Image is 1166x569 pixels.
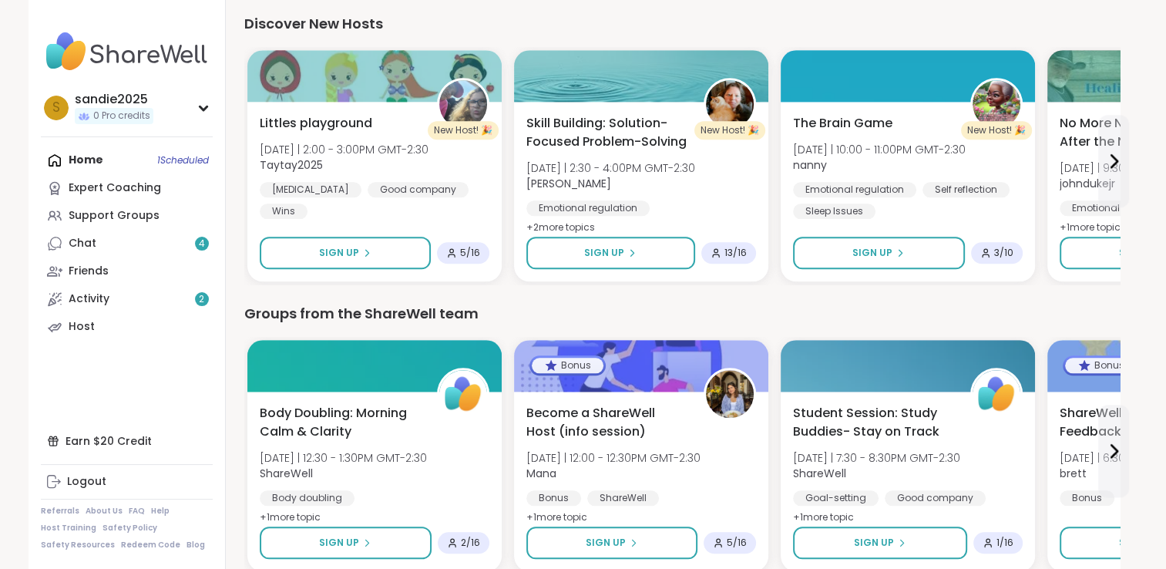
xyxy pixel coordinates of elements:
img: LuAnn [706,80,754,128]
div: New Host! 🎉 [961,121,1032,140]
div: Body doubling [260,490,355,506]
b: brett [1060,466,1087,481]
a: Referrals [41,506,79,517]
button: Sign Up [526,237,695,269]
span: [DATE] | 12:30 - 1:30PM GMT-2:30 [260,450,427,466]
span: Skill Building: Solution-Focused Problem-Solving [526,114,687,151]
b: johndukejr [1060,176,1115,191]
span: s [52,98,60,118]
b: Taytay2025 [260,157,323,173]
span: 13 / 16 [724,247,747,259]
span: 4 [199,237,205,251]
img: Taytay2025 [439,80,487,128]
span: [DATE] | 10:00 - 11:00PM GMT-2:30 [793,142,966,157]
div: Good company [885,490,986,506]
span: 3 / 10 [994,247,1013,259]
span: [DATE] | 2:00 - 3:00PM GMT-2:30 [260,142,428,157]
a: Safety Policy [102,523,157,534]
div: Wins [260,204,307,219]
div: ShareWell [587,490,659,506]
div: Goal-setting [793,490,879,506]
a: Help [151,506,170,517]
div: Bonus [1065,358,1137,373]
div: Emotional regulation [793,182,916,197]
div: [MEDICAL_DATA] [260,182,361,197]
a: Friends [41,258,213,285]
button: Sign Up [526,527,697,559]
b: ShareWell [793,466,846,481]
span: Body Doubling: Morning Calm & Clarity [260,404,420,441]
div: Friends [69,264,109,279]
div: Chat [69,236,96,251]
span: 2 [199,293,204,306]
div: Bonus [1060,490,1114,506]
button: Sign Up [793,527,967,559]
a: Safety Resources [41,540,115,550]
div: sandie2025 [75,91,153,108]
b: nanny [793,157,827,173]
a: Blog [186,540,205,550]
span: 2 / 16 [461,537,480,549]
a: Host [41,313,213,341]
div: Sleep Issues [793,204,875,219]
span: Student Session: Study Buddies- Stay on Track [793,404,953,441]
b: ShareWell [260,466,313,481]
button: Sign Up [260,237,431,269]
span: 5 / 16 [460,247,480,259]
a: Host Training [41,523,96,534]
div: Activity [69,291,109,307]
div: Emotional abuse [1060,200,1164,216]
span: 1 / 16 [996,537,1013,549]
div: Earn $20 Credit [41,427,213,455]
a: Support Groups [41,202,213,230]
span: 5 / 16 [727,537,747,549]
b: [PERSON_NAME] [526,176,611,191]
span: Sign Up [584,246,624,260]
span: [DATE] | 2:30 - 4:00PM GMT-2:30 [526,160,695,176]
span: [DATE] | 7:30 - 8:30PM GMT-2:30 [793,450,960,466]
div: New Host! 🎉 [428,121,499,140]
div: Expert Coaching [69,180,161,196]
span: Become a ShareWell Host (info session) [526,404,687,441]
div: Host [69,319,95,335]
img: ShareWell [439,370,487,418]
a: Logout [41,468,213,496]
div: Bonus [532,358,603,373]
a: Chat4 [41,230,213,258]
span: Sign Up [852,246,892,260]
img: Mana [706,370,754,418]
a: About Us [86,506,123,517]
img: ShareWell [973,370,1020,418]
div: Discover New Hosts [244,13,1120,35]
div: Self reflection [922,182,1010,197]
div: Emotional regulation [526,200,650,216]
b: Mana [526,466,556,481]
div: Support Groups [69,208,160,224]
div: New Host! 🎉 [694,121,765,140]
span: Sign Up [319,246,359,260]
span: The Brain Game [793,114,892,133]
a: FAQ [129,506,145,517]
span: Sign Up [1119,246,1159,260]
span: Sign Up [1119,536,1159,550]
a: Redeem Code [121,540,180,550]
div: Good company [368,182,469,197]
span: [DATE] | 12:00 - 12:30PM GMT-2:30 [526,450,701,466]
button: Sign Up [260,527,432,559]
div: Groups from the ShareWell team [244,303,1120,325]
img: nanny [973,80,1020,128]
a: Expert Coaching [41,174,213,202]
div: Logout [67,474,106,490]
a: Activity2 [41,285,213,313]
img: ShareWell Nav Logo [41,25,213,79]
span: Sign Up [854,536,894,550]
span: Sign Up [586,536,626,550]
div: Bonus [526,490,581,506]
span: 0 Pro credits [93,109,150,123]
span: Sign Up [319,536,359,550]
button: Sign Up [793,237,965,269]
span: Littles playground [260,114,372,133]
